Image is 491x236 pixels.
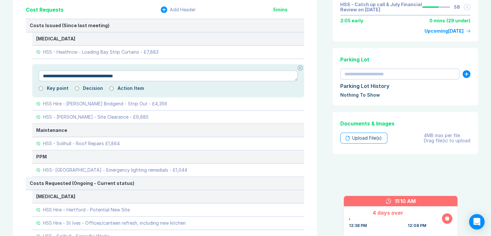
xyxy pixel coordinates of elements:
[36,194,300,199] div: [MEDICAL_DATA]
[36,36,300,41] div: [MEDICAL_DATA]
[340,133,387,144] div: Upload File(s)
[83,86,103,91] label: Decision
[43,167,187,173] div: HSS- [GEOGRAPHIC_DATA] - Emergency lighting remedials - £1,044
[340,92,470,98] div: Nothing To Show
[43,114,148,120] div: HSS - [PERSON_NAME] - Site Clearance - £9,885
[395,197,416,205] div: 11:10 AM
[273,7,304,12] div: 5 mins
[469,214,485,230] div: Open Intercom Messenger
[349,223,367,228] div: 12:38 PM
[36,128,300,133] div: Maintenance
[26,6,64,14] div: Cost Requests
[43,220,186,226] div: HSS Hire - St Ives - Offices/canteen refresh, including new kitchen
[425,28,464,34] div: Upcoming [DATE]
[43,49,159,55] div: HSS - Heathrow - Loading Bay Strip Curtains - £7,883
[340,18,363,23] div: 2:05 early
[446,18,470,23] div: ( 29 under )
[340,120,470,127] div: Documents & Images
[43,141,120,146] div: HSS - Solihull - Roof Repairs £1,864
[408,223,426,228] div: 12:08 PM
[161,6,196,13] button: Add Header
[340,56,470,63] div: Parking Lot
[170,7,196,12] div: Add Header
[454,5,460,10] div: 58
[340,2,422,12] a: HSS - Catch up call & July Financial Review on [DATE]
[118,86,144,91] label: Action Item
[30,181,300,186] div: Costs Requested (Ongoing - Current status)
[425,28,470,34] a: Upcoming[DATE]
[30,23,300,28] div: Costs Issued (Since last meeting)
[43,101,167,106] div: HSS Hire - [PERSON_NAME] Bridgend - Strip Out - £4,356
[349,209,426,217] div: 4 days over
[340,82,470,90] div: Parking Lot History
[424,133,470,138] div: 4MB max per file
[429,18,445,23] div: 0 mins
[43,207,130,212] div: HSS Hire – Hertford - Potential New Site
[424,138,470,143] div: Drag file(s) to upload
[36,154,300,159] div: PPM
[47,86,68,91] label: Key point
